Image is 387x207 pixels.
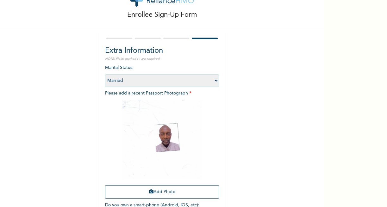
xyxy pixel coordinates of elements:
h2: Extra Information [105,45,219,57]
img: Crop [122,100,202,179]
p: Enrollee Sign-Up Form [127,10,197,20]
span: Please add a recent Passport Photograph [105,91,219,202]
span: Marital Status : [105,65,219,83]
button: Add Photo [105,185,219,199]
p: NOTE: Fields marked (*) are required [105,57,219,61]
